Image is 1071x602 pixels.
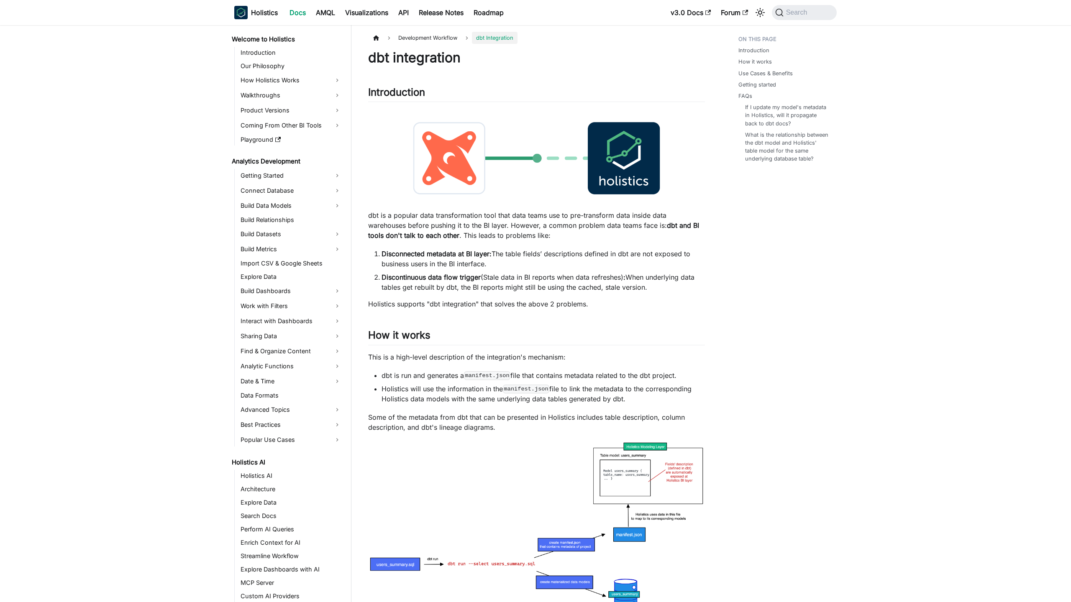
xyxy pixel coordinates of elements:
a: Build Metrics [238,242,344,256]
h1: dbt integration [368,49,705,66]
a: Playground [238,134,344,145]
a: Build Data Models [238,199,344,212]
a: v3.0 Docs [666,6,716,19]
a: Forum [716,6,753,19]
span: Search [784,9,812,16]
a: FAQs [738,92,752,100]
nav: Docs sidebar [226,25,351,602]
a: What is the relationship between the dbt model and Holistics' table model for the same underlying... [745,131,828,163]
a: Connect Database [238,184,344,197]
p: Holistics supports "dbt integration" that solves the above 2 problems. [368,299,705,309]
img: Holistics [234,6,248,19]
a: Use Cases & Benefits [738,69,793,77]
a: Welcome to Holistics [229,33,344,45]
a: Popular Use Cases [238,433,344,446]
a: Analytics Development [229,156,344,167]
a: Our Philosophy [238,60,344,72]
code: manifest.json [464,371,510,380]
a: Build Dashboards [238,284,344,298]
a: Build Datasets [238,227,344,241]
a: Holistics AI [229,457,344,468]
a: How Holistics Works [238,74,344,87]
a: Introduction [238,47,344,59]
a: Find & Organize Content [238,344,344,358]
a: Product Versions [238,104,344,117]
a: Introduction [738,46,769,54]
img: dbt-to-holistics [368,109,705,208]
nav: Breadcrumbs [368,32,705,44]
strong: Discontinuous data flow trigger [382,273,481,281]
a: API [393,6,414,19]
h2: Introduction [368,86,705,102]
button: Search (Command+K) [772,5,837,20]
button: Switch between dark and light mode (currently system mode) [753,6,767,19]
a: How it works [738,58,772,66]
a: Advanced Topics [238,403,344,416]
p: dbt is a popular data transformation tool that data teams use to pre-transform data inside data w... [368,210,705,240]
a: Search Docs [238,510,344,522]
a: Holistics AI [238,470,344,482]
li: The table fields’ descriptions defined in dbt are not exposed to business users in the BI interface. [382,249,705,269]
a: Explore Data [238,271,344,283]
a: Roadmap [469,6,509,19]
strong: : [623,273,625,281]
li: dbt is run and generates a file that contains metadata related to the dbt project. [382,370,705,380]
a: Date & Time [238,375,344,388]
a: Coming From Other BI Tools [238,119,344,132]
li: (Stale data in BI reports when data refreshes) When underlying data tables get rebuilt by dbt, th... [382,272,705,292]
a: Visualizations [340,6,393,19]
a: Perform AI Queries [238,523,344,535]
a: Build Relationships [238,214,344,226]
a: MCP Server [238,577,344,589]
a: Work with Filters [238,299,344,313]
a: Getting started [738,81,776,89]
b: Holistics [251,8,278,18]
strong: Disconnected metadata at BI layer: [382,250,492,258]
a: Explore Dashboards with AI [238,564,344,575]
a: Data Formats [238,390,344,401]
a: Walkthroughs [238,89,344,102]
span: dbt Integration [472,32,518,44]
p: Some of the metadata from dbt that can be presented in Holistics includes table description, colu... [368,412,705,432]
a: Streamline Workflow [238,550,344,562]
a: Enrich Context for AI [238,537,344,548]
p: This is a high-level description of the integration's mechanism: [368,352,705,362]
a: HolisticsHolisticsHolistics [234,6,278,19]
a: Sharing Data [238,329,344,343]
a: AMQL [311,6,340,19]
a: Best Practices [238,418,344,431]
a: Getting Started [238,169,344,182]
a: Explore Data [238,497,344,508]
li: Holistics will use the information in the file to link the metadata to the corresponding Holistic... [382,384,705,404]
h2: How it works [368,329,705,345]
a: Analytic Functions [238,360,344,373]
code: manifest.json [503,385,549,393]
a: Interact with Dashboards [238,314,344,328]
a: Home page [368,32,384,44]
span: Development Workflow [394,32,461,44]
a: Custom AI Providers [238,590,344,602]
a: Docs [284,6,311,19]
a: Import CSV & Google Sheets [238,258,344,269]
a: Architecture [238,483,344,495]
a: If I update my model's metadata in Holistics, will it propagate back to dbt docs? [745,103,828,128]
a: Release Notes [414,6,469,19]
